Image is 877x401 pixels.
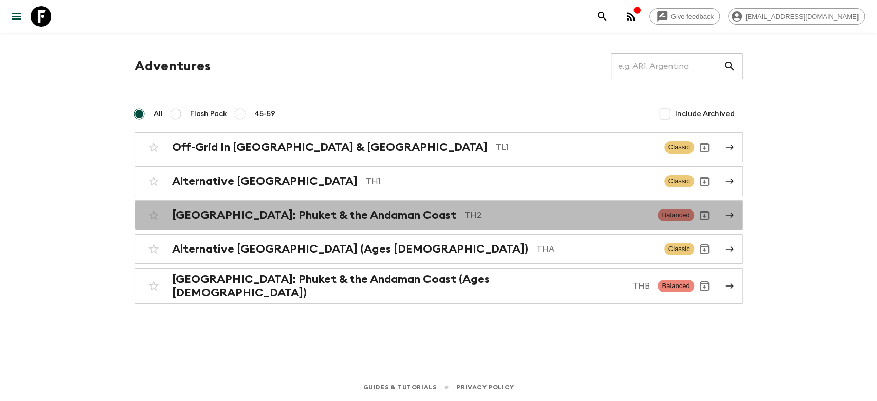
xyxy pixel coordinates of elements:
[665,13,719,21] span: Give feedback
[664,175,694,187] span: Classic
[366,175,656,187] p: TH1
[694,171,715,192] button: Archive
[649,8,720,25] a: Give feedback
[496,141,656,154] p: TL1
[694,137,715,158] button: Archive
[172,175,358,188] h2: Alternative [GEOGRAPHIC_DATA]
[675,109,735,119] span: Include Archived
[172,208,456,222] h2: [GEOGRAPHIC_DATA]: Phuket & the Andaman Coast
[611,52,723,81] input: e.g. AR1, Argentina
[135,200,743,230] a: [GEOGRAPHIC_DATA]: Phuket & the Andaman CoastTH2BalancedArchive
[728,8,865,25] div: [EMAIL_ADDRESS][DOMAIN_NAME]
[658,209,694,221] span: Balanced
[658,280,694,292] span: Balanced
[536,243,656,255] p: THA
[632,280,649,292] p: THB
[154,109,163,119] span: All
[740,13,864,21] span: [EMAIL_ADDRESS][DOMAIN_NAME]
[592,6,612,27] button: search adventures
[254,109,275,119] span: 45-59
[694,239,715,259] button: Archive
[172,242,528,256] h2: Alternative [GEOGRAPHIC_DATA] (Ages [DEMOGRAPHIC_DATA])
[664,243,694,255] span: Classic
[363,381,436,393] a: Guides & Tutorials
[135,268,743,304] a: [GEOGRAPHIC_DATA]: Phuket & the Andaman Coast (Ages [DEMOGRAPHIC_DATA])THBBalancedArchive
[664,141,694,154] span: Classic
[457,381,514,393] a: Privacy Policy
[190,109,227,119] span: Flash Pack
[135,56,211,77] h1: Adventures
[135,166,743,196] a: Alternative [GEOGRAPHIC_DATA]TH1ClassicArchive
[464,209,650,221] p: TH2
[694,276,715,296] button: Archive
[135,234,743,264] a: Alternative [GEOGRAPHIC_DATA] (Ages [DEMOGRAPHIC_DATA])THAClassicArchive
[172,273,624,299] h2: [GEOGRAPHIC_DATA]: Phuket & the Andaman Coast (Ages [DEMOGRAPHIC_DATA])
[135,132,743,162] a: Off-Grid In [GEOGRAPHIC_DATA] & [GEOGRAPHIC_DATA]TL1ClassicArchive
[694,205,715,225] button: Archive
[172,141,488,154] h2: Off-Grid In [GEOGRAPHIC_DATA] & [GEOGRAPHIC_DATA]
[6,6,27,27] button: menu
